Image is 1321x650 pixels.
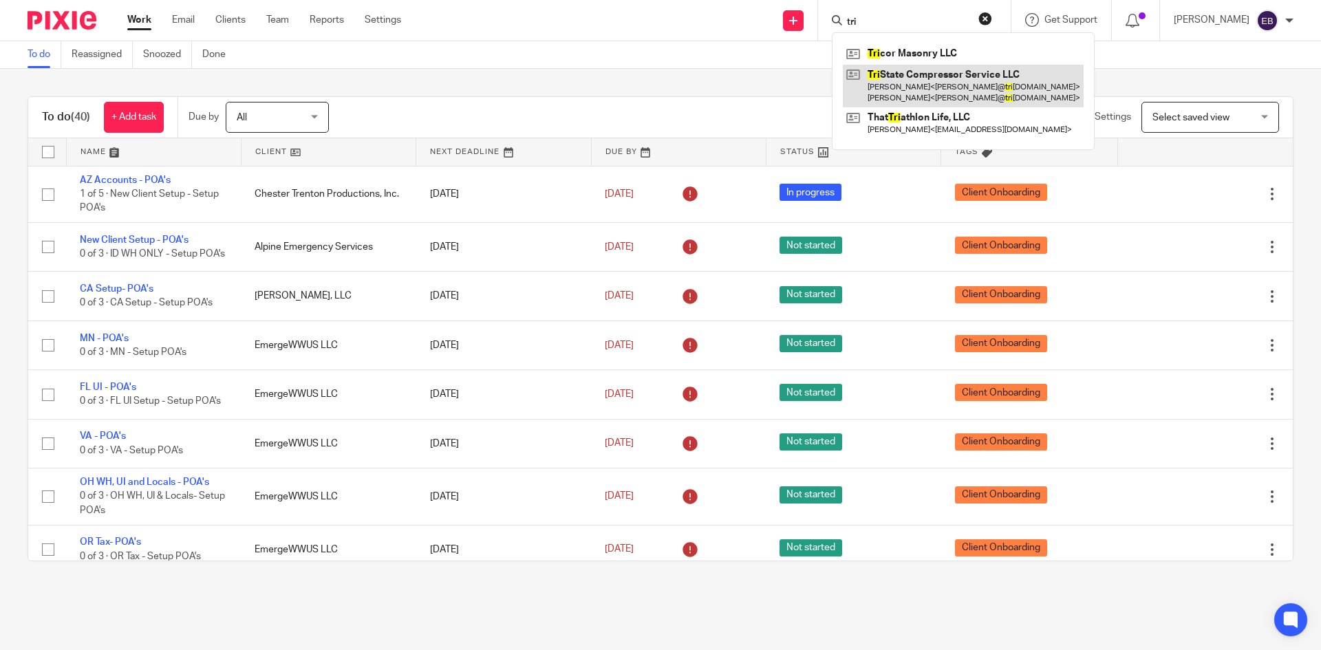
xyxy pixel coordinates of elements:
span: (40) [71,111,90,122]
span: View Settings [1072,112,1131,122]
p: [PERSON_NAME] [1174,13,1249,27]
span: Not started [780,486,842,503]
a: To do [28,41,61,68]
input: Search [846,17,969,29]
a: + Add task [104,102,164,133]
td: Alpine Emergency Services [241,222,416,271]
td: [PERSON_NAME], LLC [241,272,416,321]
td: [DATE] [416,272,591,321]
span: [DATE] [605,189,634,199]
td: [DATE] [416,222,591,271]
span: Client Onboarding [955,237,1047,254]
img: svg%3E [1256,10,1278,32]
span: 1 of 5 · New Client Setup - Setup POA's [80,189,219,213]
span: Not started [780,237,842,254]
span: Not started [780,384,842,401]
span: Client Onboarding [955,184,1047,201]
span: Select saved view [1152,113,1229,122]
td: EmergeWWUS LLC [241,525,416,574]
span: 0 of 3 · CA Setup - Setup POA's [80,299,213,308]
td: [DATE] [416,166,591,222]
span: Not started [780,539,842,556]
span: 0 of 3 · OR Tax - Setup POA's [80,552,201,561]
a: OH WH, UI and Locals - POA's [80,477,209,487]
span: Client Onboarding [955,486,1047,503]
span: 0 of 3 · MN - Setup POA's [80,347,186,357]
p: Due by [189,110,219,124]
a: VA - POA's [80,431,126,441]
a: Snoozed [143,41,192,68]
span: Not started [780,286,842,303]
td: [DATE] [416,468,591,525]
td: EmergeWWUS LLC [241,370,416,419]
span: 0 of 3 · VA - Setup POA's [80,446,183,455]
a: Work [127,13,151,27]
span: 0 of 3 · OH WH, UI & Locals- Setup POA's [80,492,225,516]
span: Client Onboarding [955,335,1047,352]
button: Clear [978,12,992,25]
a: OR Tax- POA's [80,537,141,547]
a: Reassigned [72,41,133,68]
span: 0 of 3 · ID WH ONLY - Setup POA's [80,249,225,259]
span: Not started [780,433,842,451]
span: Tags [955,148,978,155]
span: Client Onboarding [955,433,1047,451]
span: Client Onboarding [955,539,1047,556]
img: Pixie [28,11,96,30]
a: CA Setup- POA's [80,284,153,294]
span: Client Onboarding [955,384,1047,401]
span: [DATE] [605,439,634,448]
span: Not started [780,335,842,352]
a: Email [172,13,195,27]
td: EmergeWWUS LLC [241,419,416,468]
a: Team [266,13,289,27]
a: Reports [310,13,344,27]
span: Get Support [1044,15,1097,25]
td: [DATE] [416,370,591,419]
td: EmergeWWUS LLC [241,321,416,369]
a: FL UI - POA's [80,382,136,392]
span: All [237,113,247,122]
td: [DATE] [416,321,591,369]
a: Clients [215,13,246,27]
td: EmergeWWUS LLC [241,468,416,525]
span: [DATE] [605,242,634,252]
a: AZ Accounts - POA's [80,175,171,185]
span: [DATE] [605,492,634,501]
a: Settings [365,13,401,27]
td: [DATE] [416,525,591,574]
td: [DATE] [416,419,591,468]
span: Client Onboarding [955,286,1047,303]
a: Done [202,41,236,68]
span: [DATE] [605,291,634,301]
h1: To do [42,110,90,124]
span: 0 of 3 · FL UI Setup - Setup POA's [80,397,221,407]
a: New Client Setup - POA's [80,235,189,245]
span: [DATE] [605,389,634,399]
span: [DATE] [605,545,634,554]
td: Chester Trenton Productions, Inc. [241,166,416,222]
a: MN - POA's [80,334,129,343]
span: [DATE] [605,340,634,350]
span: In progress [780,184,841,201]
